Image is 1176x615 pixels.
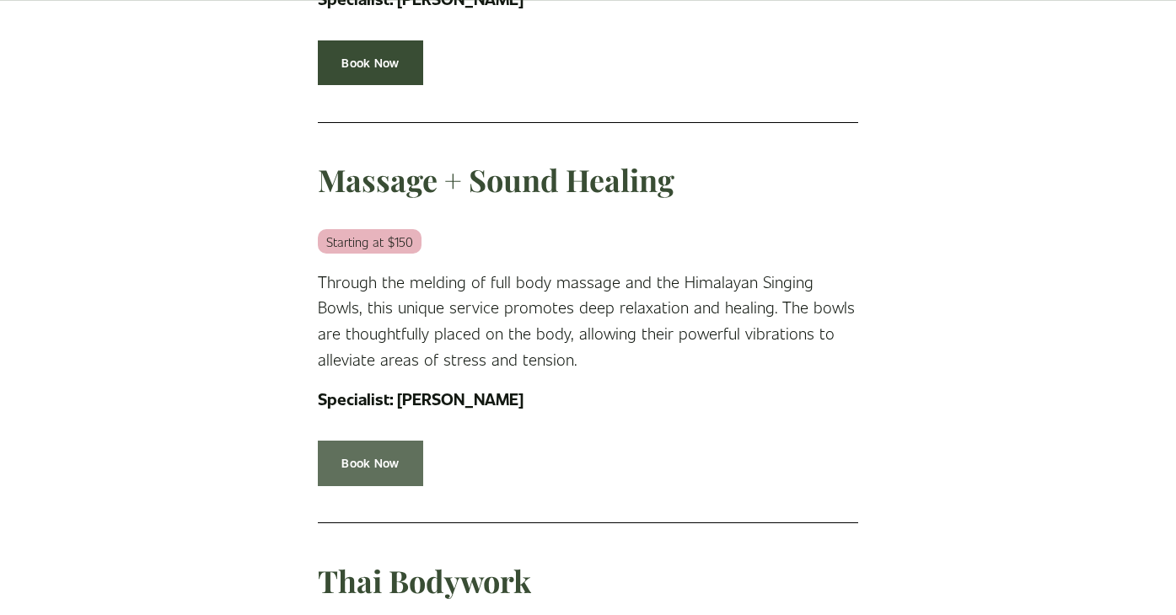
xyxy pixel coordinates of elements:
[318,159,859,200] h3: Massage + Sound Healing
[318,269,859,373] p: Through the melding of full body massage and the Himalayan Singing Bowls, this unique service pro...
[318,229,422,254] em: Starting at $150
[318,441,424,485] a: Book Now
[318,388,524,409] strong: Specialist: [PERSON_NAME]
[318,40,424,85] a: Book Now
[318,560,859,601] h3: Thai Bodywork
